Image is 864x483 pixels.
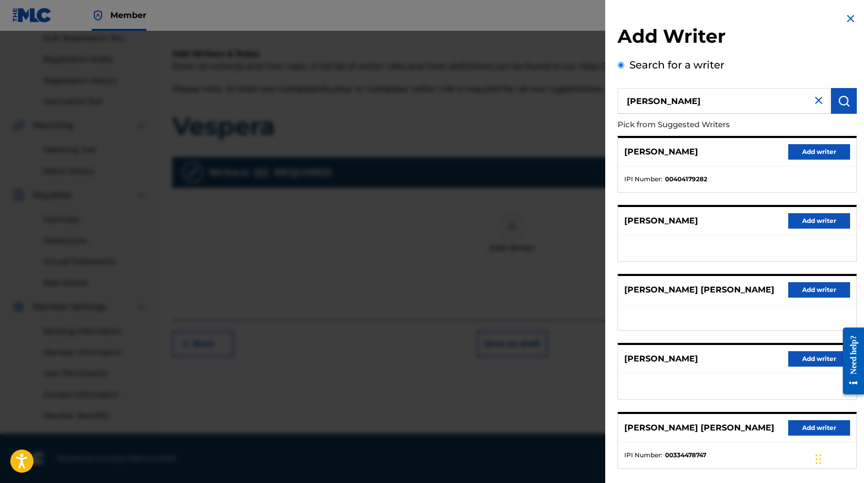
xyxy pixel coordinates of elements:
[624,215,698,227] p: [PERSON_NAME]
[12,8,52,23] img: MLC Logo
[624,422,774,434] p: [PERSON_NAME] [PERSON_NAME]
[624,284,774,296] p: [PERSON_NAME] [PERSON_NAME]
[624,353,698,365] p: [PERSON_NAME]
[835,320,864,403] iframe: Resource Center
[92,9,104,22] img: Top Rightsholder
[665,175,707,184] strong: 00404179282
[788,144,850,160] button: Add writer
[624,175,662,184] span: IPI Number :
[110,9,146,21] span: Member
[665,451,706,460] strong: 00334478747
[618,114,798,136] p: Pick from Suggested Writers
[629,59,724,71] label: Search for a writer
[788,282,850,298] button: Add writer
[788,420,850,436] button: Add writer
[816,444,822,475] div: Drag
[788,213,850,229] button: Add writer
[624,146,698,158] p: [PERSON_NAME]
[624,451,662,460] span: IPI Number :
[788,351,850,367] button: Add writer
[812,94,825,107] img: close
[618,88,831,114] input: Search writer's name or IPI Number
[838,95,850,107] img: Search Works
[812,434,864,483] iframe: Chat Widget
[618,25,857,51] h2: Add Writer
